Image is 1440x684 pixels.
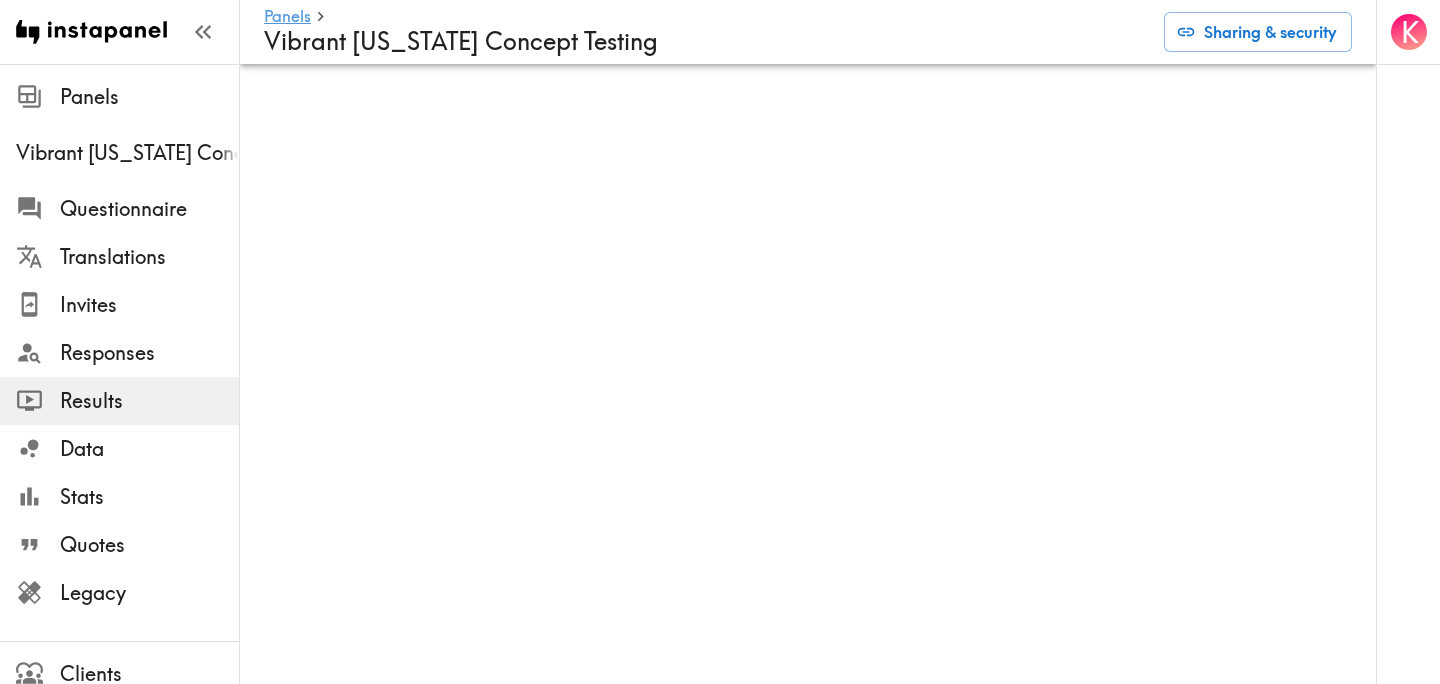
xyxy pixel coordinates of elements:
button: Sharing & security [1164,12,1352,52]
span: Results [60,387,239,415]
span: Legacy [60,579,239,607]
span: K [1401,15,1419,50]
span: Stats [60,483,239,511]
span: Responses [60,339,239,367]
div: Vibrant Arizona Concept Testing [16,139,239,167]
span: Quotes [60,531,239,559]
button: K [1389,12,1429,52]
a: Panels [264,8,311,27]
span: Invites [60,291,239,319]
span: Panels [60,83,239,111]
span: Data [60,435,239,463]
span: Translations [60,243,239,271]
h4: Vibrant [US_STATE] Concept Testing [264,27,1148,56]
span: Questionnaire [60,195,239,223]
span: Vibrant [US_STATE] Concept Testing [16,139,239,167]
